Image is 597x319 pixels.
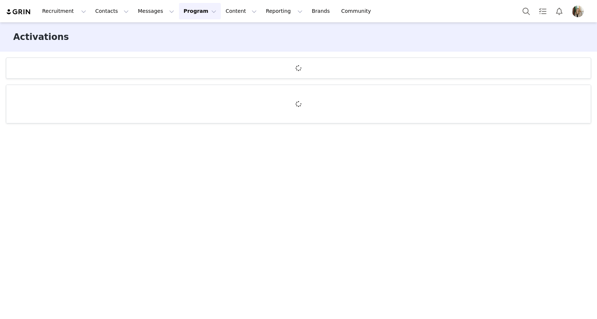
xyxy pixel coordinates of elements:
[307,3,336,19] a: Brands
[91,3,133,19] button: Contacts
[572,5,584,17] img: 24dc0699-fc21-4d94-ae4b-ce6d4e461e0b.jpg
[6,8,32,15] img: grin logo
[337,3,379,19] a: Community
[179,3,221,19] button: Program
[568,5,591,17] button: Profile
[535,3,551,19] a: Tasks
[518,3,534,19] button: Search
[13,30,69,44] h3: Activations
[551,3,567,19] button: Notifications
[133,3,179,19] button: Messages
[261,3,307,19] button: Reporting
[221,3,261,19] button: Content
[38,3,91,19] button: Recruitment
